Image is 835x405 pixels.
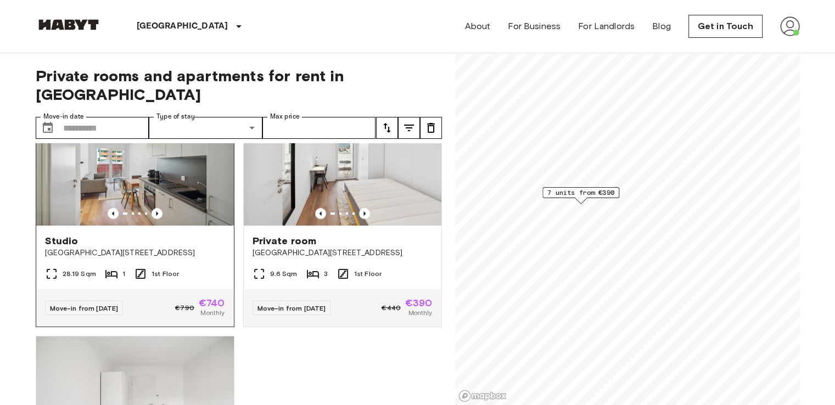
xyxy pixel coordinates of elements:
span: 1st Floor [354,269,382,279]
button: Previous image [152,208,162,219]
span: €740 [199,298,225,308]
span: Private room [253,234,317,248]
span: €390 [405,298,433,308]
span: Move-in from [DATE] [257,304,326,312]
button: Previous image [359,208,370,219]
span: 1st Floor [152,269,179,279]
span: Studio [45,234,79,248]
span: [GEOGRAPHIC_DATA][STREET_ADDRESS] [45,248,225,258]
span: €440 [382,303,401,313]
a: For Landlords [578,20,635,33]
button: Previous image [108,208,119,219]
button: tune [420,117,442,139]
label: Move-in date [43,112,84,121]
span: 7 units from €390 [547,188,614,198]
span: 3 [324,269,328,279]
a: Mapbox logo [458,390,507,402]
div: Map marker [542,187,619,204]
span: €790 [175,303,194,313]
span: [GEOGRAPHIC_DATA][STREET_ADDRESS] [253,248,433,258]
label: Max price [270,112,300,121]
span: Private rooms and apartments for rent in [GEOGRAPHIC_DATA] [36,66,442,104]
span: Monthly [408,308,432,318]
button: tune [376,117,398,139]
button: Previous image [315,208,326,219]
button: Choose date [37,117,59,139]
span: Monthly [200,308,225,318]
img: Marketing picture of unit AT-21-001-006-02 [244,94,441,226]
span: 1 [122,269,125,279]
label: Type of stay [156,112,195,121]
a: For Business [508,20,561,33]
p: [GEOGRAPHIC_DATA] [137,20,228,33]
a: Blog [652,20,671,33]
a: Get in Touch [688,15,763,38]
img: Marketing picture of unit AT-21-001-012-01 [36,94,234,226]
a: Marketing picture of unit AT-21-001-012-01Previous imagePrevious imageStudio[GEOGRAPHIC_DATA][STR... [36,93,234,327]
img: avatar [780,16,800,36]
a: Marketing picture of unit AT-21-001-006-02Previous imagePrevious imagePrivate room[GEOGRAPHIC_DAT... [243,93,442,327]
span: Move-in from [DATE] [50,304,119,312]
button: tune [398,117,420,139]
img: Habyt [36,19,102,30]
span: 28.19 Sqm [63,269,96,279]
span: 9.6 Sqm [270,269,298,279]
a: About [465,20,491,33]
